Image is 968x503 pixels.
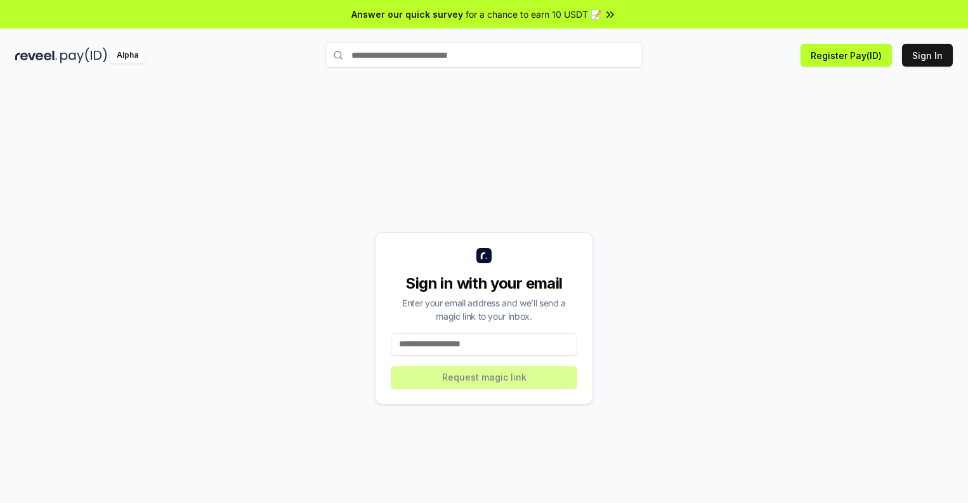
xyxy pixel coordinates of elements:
img: reveel_dark [15,48,58,63]
button: Sign In [902,44,953,67]
img: logo_small [476,248,492,263]
span: for a chance to earn 10 USDT 📝 [466,8,601,21]
div: Enter your email address and we’ll send a magic link to your inbox. [391,296,577,323]
button: Register Pay(ID) [801,44,892,67]
span: Answer our quick survey [351,8,463,21]
div: Sign in with your email [391,273,577,294]
img: pay_id [60,48,107,63]
div: Alpha [110,48,145,63]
